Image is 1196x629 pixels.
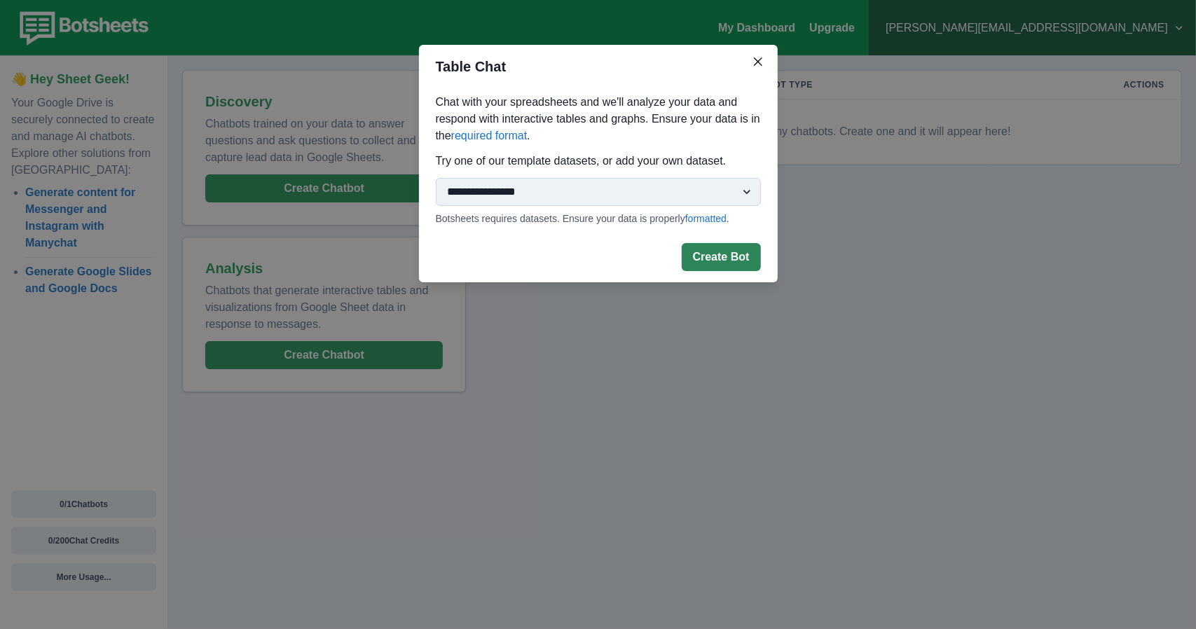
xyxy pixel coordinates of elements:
header: Table Chat [419,45,778,88]
a: required format [451,130,528,141]
button: Close [747,50,769,73]
p: Botsheets requires datasets. Ensure your data is properly . [436,212,761,226]
a: formatted [685,213,727,224]
button: Create Bot [682,243,761,271]
p: Try one of our template datasets, or add your own dataset. [436,153,761,170]
p: Chat with your spreadsheets and we'll analyze your data and respond with interactive tables and g... [436,94,761,144]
